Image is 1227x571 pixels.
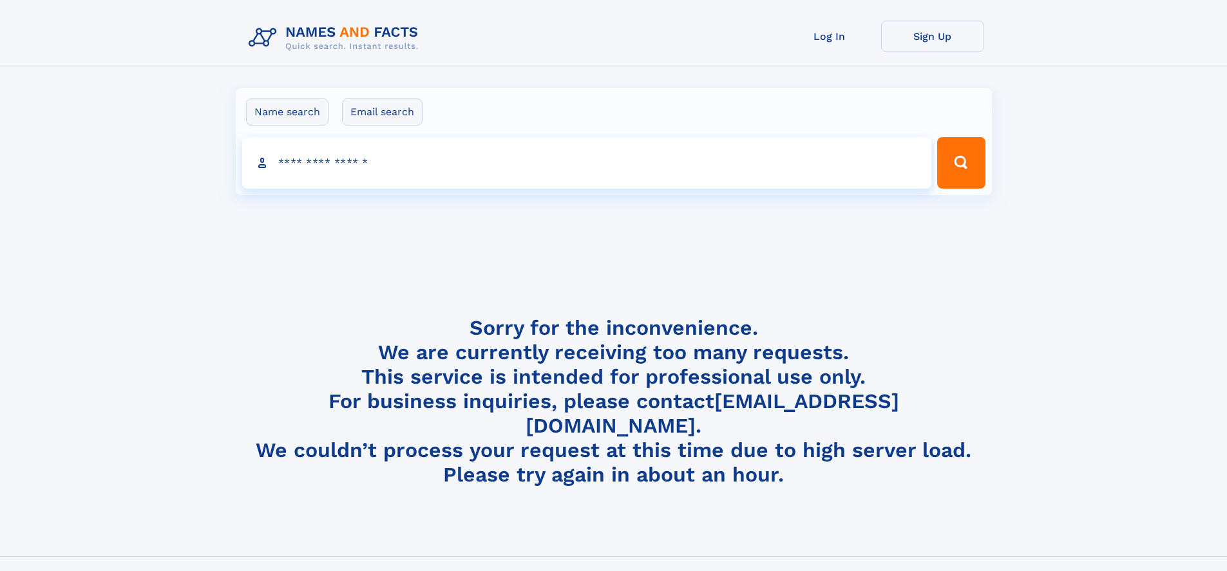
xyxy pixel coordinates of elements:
[242,137,932,189] input: search input
[243,21,429,55] img: Logo Names and Facts
[937,137,985,189] button: Search Button
[526,389,899,438] a: [EMAIL_ADDRESS][DOMAIN_NAME]
[342,98,423,126] label: Email search
[243,315,984,487] h4: Sorry for the inconvenience. We are currently receiving too many requests. This service is intend...
[778,21,881,52] a: Log In
[246,98,328,126] label: Name search
[881,21,984,52] a: Sign Up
